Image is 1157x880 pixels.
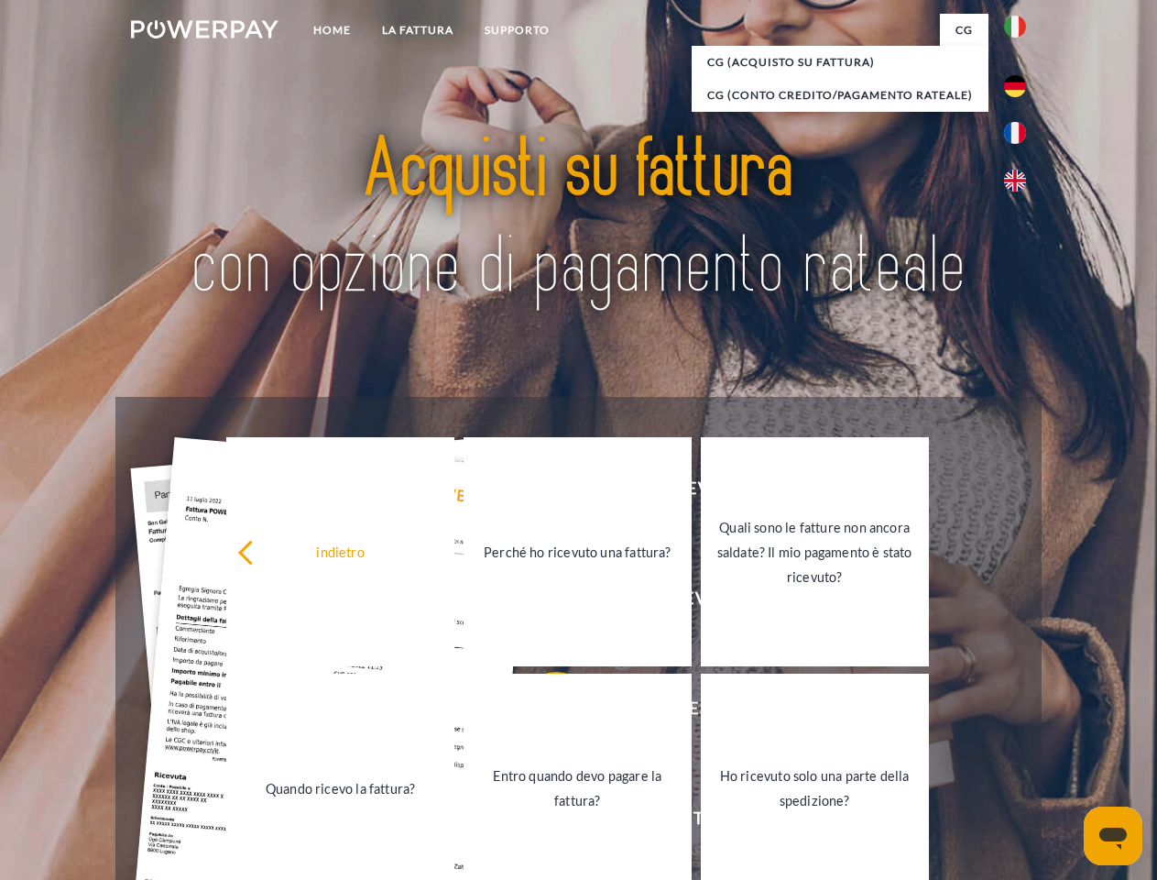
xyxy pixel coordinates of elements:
img: logo-powerpay-white.svg [131,20,278,38]
a: Quali sono le fatture non ancora saldate? Il mio pagamento è stato ricevuto? [701,437,929,666]
div: Quando ricevo la fattura? [237,775,443,800]
div: Perché ho ricevuto una fattura? [475,539,681,564]
img: en [1004,170,1026,192]
div: Entro quando devo pagare la fattura? [475,764,681,813]
a: CG (Conto Credito/Pagamento rateale) [692,79,988,112]
img: it [1004,16,1026,38]
iframe: Pulsante per aprire la finestra di messaggistica [1084,807,1142,865]
img: fr [1004,122,1026,144]
div: Quali sono le fatture non ancora saldate? Il mio pagamento è stato ricevuto? [712,514,918,588]
div: Ho ricevuto solo una parte della spedizione? [712,764,918,813]
img: de [1004,75,1026,97]
a: Supporto [469,14,565,47]
a: LA FATTURA [366,14,469,47]
div: indietro [237,539,443,564]
a: CG (Acquisto su fattura) [692,46,988,79]
a: CG [940,14,988,47]
a: Home [298,14,366,47]
img: title-powerpay_it.svg [175,88,982,351]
